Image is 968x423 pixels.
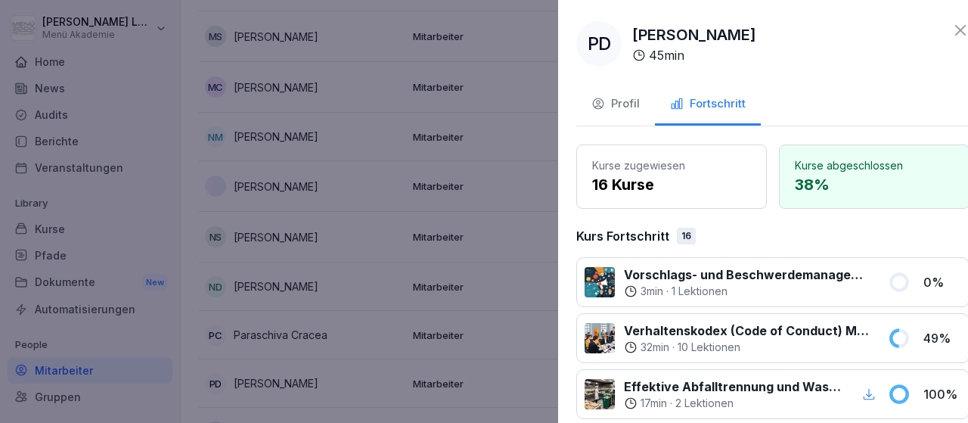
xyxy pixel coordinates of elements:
p: Verhaltenskodex (Code of Conduct) Menü 2000 [624,322,870,340]
p: 3 min [641,284,663,299]
div: 16 [677,228,696,244]
div: · [624,396,841,411]
p: Vorschlags- und Beschwerdemanagement bei Menü 2000 [624,266,870,284]
p: 0 % [923,273,961,291]
div: · [624,340,870,355]
p: [PERSON_NAME] [632,23,756,46]
div: Fortschritt [670,95,746,113]
p: 17 min [641,396,667,411]
button: Profil [576,85,655,126]
p: Effektive Abfalltrennung und Wastemanagement im Catering [624,378,841,396]
p: 45 min [649,46,684,64]
p: 2 Lektionen [675,396,734,411]
p: Kurse abgeschlossen [795,157,954,173]
p: Kurse zugewiesen [592,157,751,173]
button: Fortschritt [655,85,761,126]
p: 10 Lektionen [678,340,740,355]
div: PD [576,21,622,67]
p: 38 % [795,173,954,196]
div: Profil [591,95,640,113]
p: 16 Kurse [592,173,751,196]
p: 49 % [923,329,961,347]
p: 1 Lektionen [672,284,728,299]
p: 100 % [923,385,961,403]
p: Kurs Fortschritt [576,227,669,245]
p: 32 min [641,340,669,355]
div: · [624,284,870,299]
